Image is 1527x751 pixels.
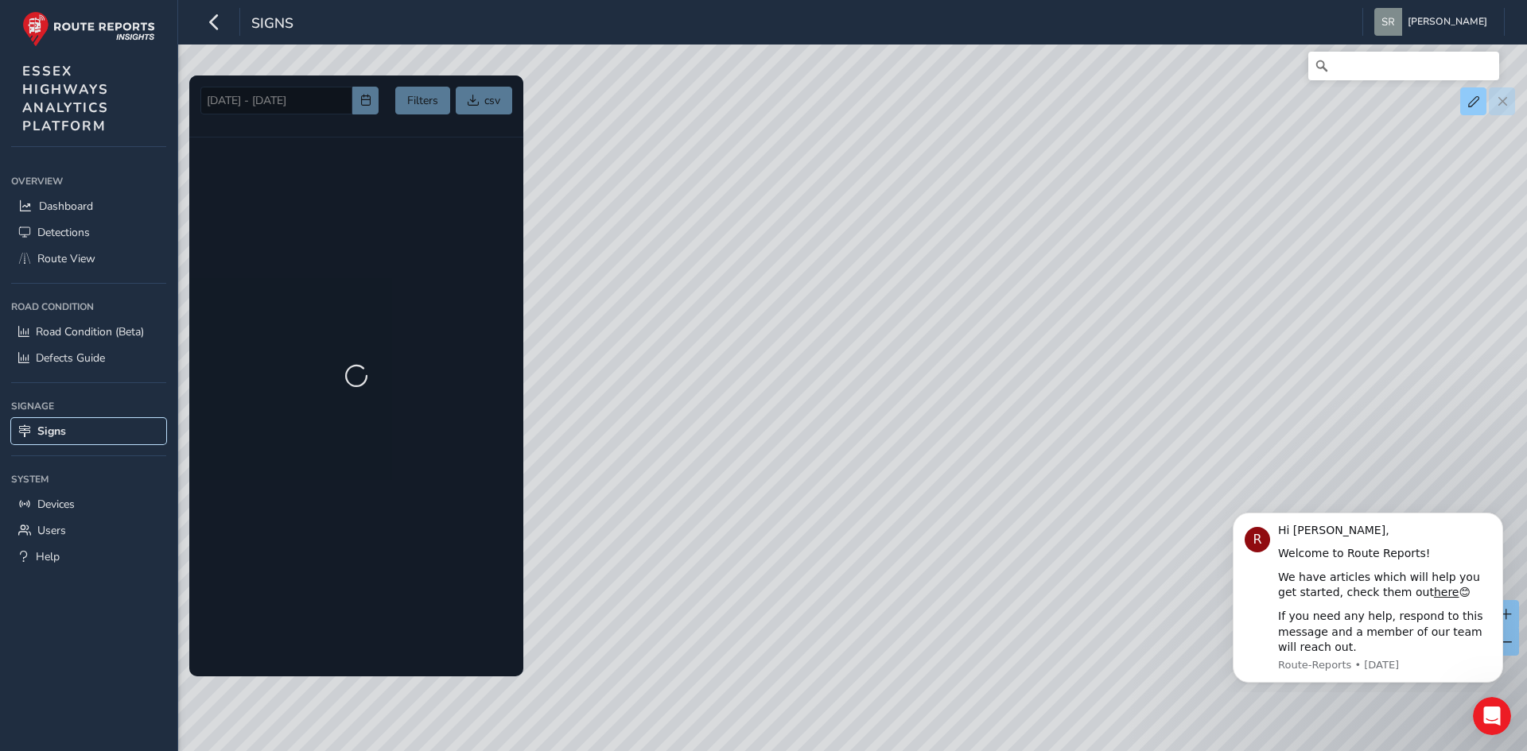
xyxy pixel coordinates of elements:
img: rr logo [22,11,155,47]
span: Signs [251,14,293,36]
span: Dashboard [39,199,93,214]
a: Defects Guide [11,345,166,371]
button: [PERSON_NAME] [1374,8,1493,36]
span: ESSEX HIGHWAYS ANALYTICS PLATFORM [22,62,109,135]
img: diamond-layout [1374,8,1402,36]
a: Signs [11,418,166,444]
a: Road Condition (Beta) [11,319,166,345]
div: System [11,467,166,491]
iframe: Intercom notifications message [1209,498,1527,692]
a: Detections [11,219,166,246]
span: Devices [37,497,75,512]
div: Road Condition [11,295,166,319]
span: Signs [37,424,66,439]
div: Signage [11,394,166,418]
a: Route View [11,246,166,272]
span: Defects Guide [36,350,105,366]
span: Detections [37,225,90,240]
div: Overview [11,169,166,193]
a: Devices [11,491,166,517]
iframe: Intercom live chat [1473,697,1511,735]
a: Dashboard [11,193,166,219]
span: [PERSON_NAME] [1408,8,1487,36]
span: Help [36,549,60,564]
span: Users [37,523,66,538]
input: Search [1308,52,1499,80]
span: Road Condition (Beta) [36,324,144,339]
a: Users [11,517,166,544]
a: Help [11,544,166,570]
span: Route View [37,251,95,266]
